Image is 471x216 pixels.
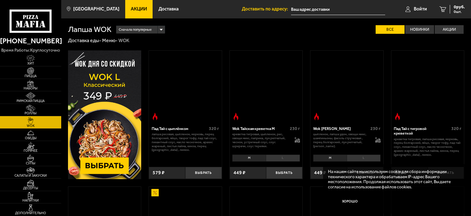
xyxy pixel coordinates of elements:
[266,155,300,162] li: L
[234,170,245,175] span: 449 ₽
[232,132,289,148] p: креветка тигровая, цыпленок, рис, овощи микс, паприка, лук репчатый, чеснок, устричный соус, соус...
[370,126,381,131] span: 230 г
[68,37,101,43] a: Доставка еды-
[151,113,159,120] img: Острое блюдо
[314,170,326,175] span: 449 ₽
[435,25,464,34] label: Акции
[131,7,147,11] span: Акции
[153,170,165,175] span: 579 ₽
[232,155,266,162] li: M
[158,7,179,11] span: Доставка
[376,25,405,34] label: Все
[242,7,291,11] span: Доставить по адресу:
[152,132,219,152] p: лапша рисовая, цыпленок, морковь, перец болгарский, яйцо, творог тофу, пад тай соус, пикантный со...
[347,155,381,162] li: L
[102,37,118,43] a: Меню-
[152,126,207,131] div: Пад Тай с цыплёнком
[414,7,427,11] span: Войти
[266,167,302,179] button: Выбрать
[119,25,152,34] span: Сначала популярные
[328,194,372,209] button: Хорошо
[73,7,119,11] span: [GEOGRAPHIC_DATA]
[394,113,401,120] img: Острое блюдо
[394,126,449,136] div: Пад Тай с тигровой креветкой
[68,26,111,33] h1: Лапша WOK
[230,51,303,123] a: Острое блюдоWok Тайская креветка M
[310,51,383,123] a: Острое блюдоWok Карри М
[451,126,461,131] span: 320 г
[454,5,465,9] span: 0 руб.
[290,126,300,131] span: 230 г
[118,37,130,44] div: WOK
[405,25,434,34] label: Новинки
[151,189,159,196] img: Акционный
[313,126,369,131] div: Wok [PERSON_NAME]
[149,51,222,123] a: Острое блюдоПад Тай с цыплёнком
[185,167,222,179] button: Выбрать
[391,51,464,123] a: Острое блюдоПад Тай с тигровой креветкой
[291,4,385,15] input: Ваш адрес доставки
[232,126,288,131] div: Wok Тайская креветка M
[313,113,320,120] img: Острое блюдо
[394,137,461,157] p: креветка тигровая, лапша рисовая, морковь, перец болгарский, яйцо, творог тофу, пад тай соус, пик...
[328,169,456,189] p: На нашем сайте мы используем cookie для сбора информации технического характера и обрабатываем IP...
[454,10,465,14] span: 0 шт.
[209,126,219,131] span: 320 г
[232,113,240,120] img: Острое блюдо
[313,132,370,148] p: цыпленок, лапша удон, овощи микс, шампиньоны, фасоль стручковая , перец болгарский, лук репчатый,...
[313,155,347,162] li: M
